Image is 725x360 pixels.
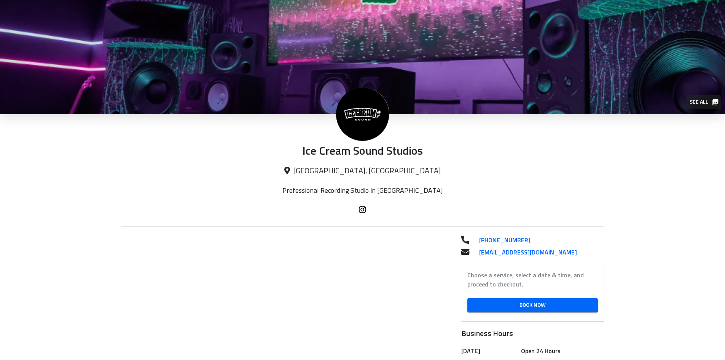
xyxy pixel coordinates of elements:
label: Choose a service, select a date & time, and proceed to checkout. [467,271,598,289]
h6: Open 24 Hours [521,346,601,357]
a: [PHONE_NUMBER] [473,236,604,245]
h6: [DATE] [461,346,518,357]
span: Book Now [473,301,592,310]
img: Ice Cream Sound Studios [336,88,389,141]
p: Professional Recording Studio in [GEOGRAPHIC_DATA] [242,187,483,195]
h6: Business Hours [461,328,604,340]
p: [GEOGRAPHIC_DATA], [GEOGRAPHIC_DATA] [121,166,604,176]
span: See all [690,98,717,107]
p: Ice Cream Sound Studios [121,145,604,159]
button: See all [687,95,721,109]
a: Book Now [467,298,598,312]
a: [EMAIL_ADDRESS][DOMAIN_NAME] [473,248,604,257]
